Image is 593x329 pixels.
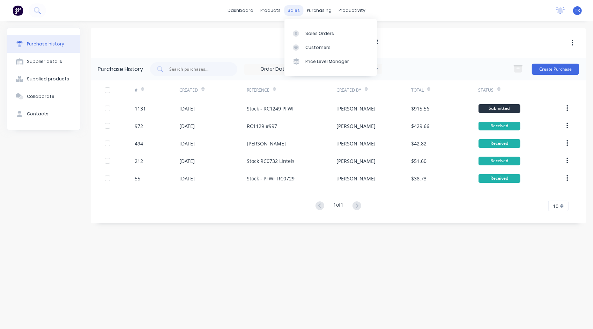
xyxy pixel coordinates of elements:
div: [PERSON_NAME] [336,105,376,112]
div: Supplier details [27,58,62,65]
div: Created By [336,87,361,93]
div: $42.82 [411,140,427,147]
div: [DATE] [179,105,195,112]
div: [PERSON_NAME] [336,157,376,165]
button: Purchase history [7,35,80,53]
div: 1 of 1 [333,201,343,211]
div: Received [479,122,520,130]
a: Sales Orders [284,26,377,40]
div: [DATE] [179,175,195,182]
div: sales [284,5,303,16]
input: Search purchases... [169,66,227,73]
div: RC1129 #997 [247,122,277,130]
div: $429.66 [411,122,429,130]
a: Customers [284,41,377,55]
div: products [257,5,284,16]
div: Purchase history [27,41,64,47]
div: $38.73 [411,175,427,182]
div: Received [479,139,520,148]
div: 972 [135,122,143,130]
div: [PERSON_NAME] [336,122,376,130]
div: 212 [135,157,143,165]
div: $51.60 [411,157,427,165]
div: [DATE] [179,157,195,165]
img: Factory [13,5,23,16]
div: Supplied products [27,76,69,82]
div: purchasing [303,5,335,16]
div: 1131 [135,105,146,112]
span: TR [575,7,580,14]
div: Stock - PFWF RC0729 [247,175,295,182]
div: Reference [247,87,269,93]
a: dashboard [224,5,257,16]
input: Order Date [245,64,303,74]
div: Contacts [27,111,49,117]
div: [DATE] [179,140,195,147]
div: Customers [305,44,331,51]
button: Contacts [7,105,80,123]
div: Created [179,87,198,93]
a: Price Level Manager [284,55,377,69]
div: Received [479,157,520,165]
div: [PERSON_NAME] [247,140,286,147]
span: 10 [553,202,558,210]
div: Purchase History [98,65,143,73]
div: Stock RC0732 Lintels [247,157,295,165]
div: Sales Orders [305,30,334,37]
div: Submitted [479,104,520,113]
div: productivity [335,5,369,16]
div: Price Level Manager [305,58,349,65]
button: Create Purchase [532,64,579,75]
button: Supplied products [7,70,80,88]
div: Total [411,87,424,93]
div: [PERSON_NAME] [336,175,376,182]
div: Stock - RC1249 PFWF [247,105,295,112]
div: $915.56 [411,105,429,112]
div: # [135,87,138,93]
div: Received [479,174,520,183]
div: [DATE] [179,122,195,130]
div: [PERSON_NAME] [336,140,376,147]
div: 55 [135,175,140,182]
div: 494 [135,140,143,147]
button: Supplier details [7,53,80,70]
button: Collaborate [7,88,80,105]
div: Collaborate [27,93,54,100]
div: Status [479,87,494,93]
